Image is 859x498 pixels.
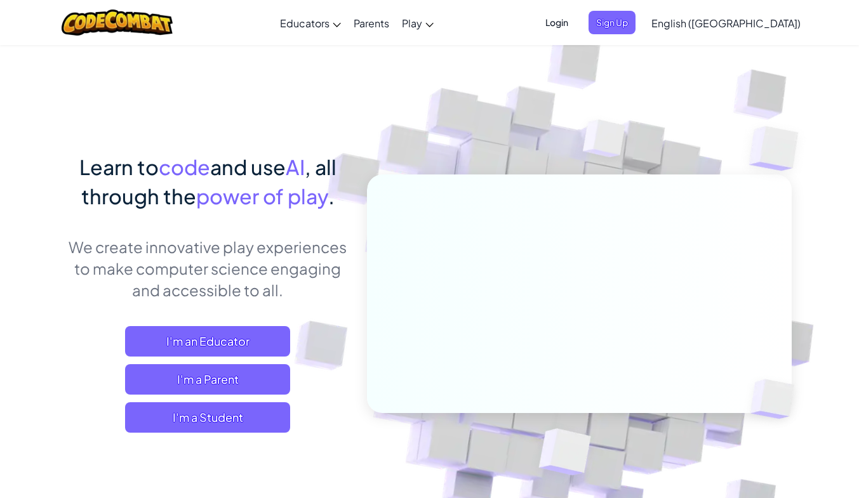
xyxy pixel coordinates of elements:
a: Play [396,6,440,40]
img: Overlap cubes [559,95,650,189]
button: Sign Up [589,11,636,34]
a: I'm an Educator [125,326,290,357]
span: Learn to [79,154,159,180]
span: power of play [196,183,328,209]
span: code [159,154,210,180]
img: CodeCombat logo [62,10,173,36]
a: Parents [347,6,396,40]
button: Login [538,11,576,34]
a: I'm a Parent [125,364,290,395]
span: Educators [280,16,330,30]
span: English ([GEOGRAPHIC_DATA]) [651,16,801,30]
span: and use [210,154,286,180]
a: Educators [274,6,347,40]
p: We create innovative play experiences to make computer science engaging and accessible to all. [68,236,348,301]
button: I'm a Student [125,402,290,433]
a: English ([GEOGRAPHIC_DATA]) [645,6,807,40]
span: AI [286,154,305,180]
span: . [328,183,335,209]
img: Overlap cubes [724,95,834,202]
img: Overlap cubes [729,353,824,445]
span: Play [402,16,422,30]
